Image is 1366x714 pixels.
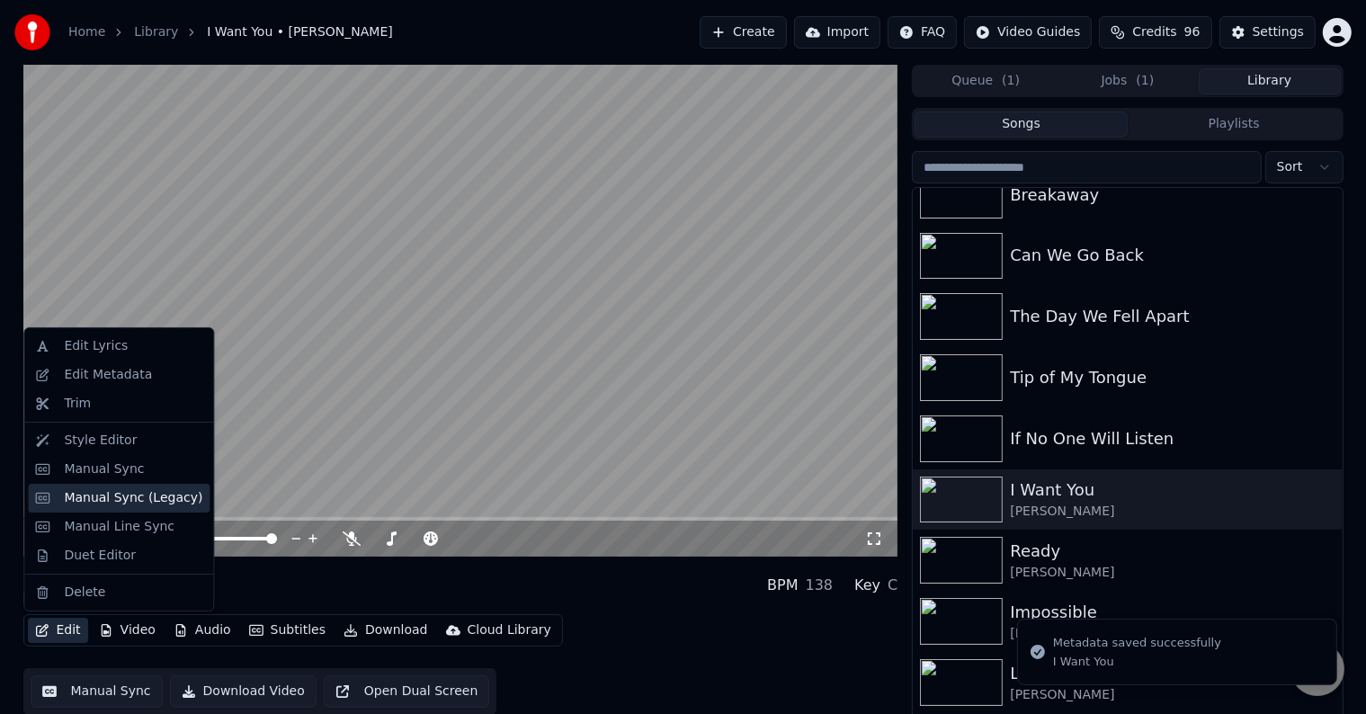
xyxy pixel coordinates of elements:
div: I Want You [1010,477,1335,503]
button: Queue [915,68,1057,94]
div: Edit Metadata [64,366,152,384]
div: C [888,575,897,596]
button: Library [1199,68,1341,94]
div: Key [854,575,880,596]
button: Download [336,618,435,643]
span: Credits [1132,23,1176,41]
button: Import [794,16,880,49]
button: Credits96 [1099,16,1211,49]
button: Download Video [170,675,317,708]
a: Home [68,23,105,41]
span: ( 1 ) [1002,72,1020,90]
div: Edit Lyrics [64,337,128,355]
span: ( 1 ) [1136,72,1154,90]
div: Duet Editor [64,547,136,565]
div: Metadata saved successfully [1053,634,1221,652]
div: If No One Will Listen [1010,426,1335,451]
div: [PERSON_NAME] [1010,564,1335,582]
div: Can We Go Back [1010,243,1335,268]
div: BPM [767,575,798,596]
div: Impossible [1010,600,1335,625]
a: Library [134,23,178,41]
div: [PERSON_NAME] [1010,625,1335,643]
div: The Day We Fell Apart [1010,304,1335,329]
button: FAQ [888,16,957,49]
button: Video [92,618,163,643]
div: Delete [64,584,105,602]
img: youka [14,14,50,50]
div: Trim [64,395,91,413]
button: Video Guides [964,16,1092,49]
button: Jobs [1057,68,1199,94]
button: Edit [28,618,88,643]
button: Manual Sync [31,675,163,708]
span: 96 [1184,23,1201,41]
button: Audio [166,618,238,643]
button: Create [700,16,787,49]
div: Style Editor [64,432,137,450]
div: Long Shot [1010,661,1335,686]
div: Settings [1253,23,1304,41]
div: Tip of My Tongue [1010,365,1335,390]
div: Breakaway [1010,183,1335,208]
div: Ready [1010,539,1335,564]
nav: breadcrumb [68,23,393,41]
button: Open Dual Screen [324,675,490,708]
div: Manual Sync [64,460,144,478]
div: Manual Line Sync [64,518,174,536]
div: Manual Sync (Legacy) [64,489,202,507]
button: Playlists [1128,112,1341,138]
div: Cloud Library [468,621,551,639]
button: Songs [915,112,1128,138]
div: [PERSON_NAME] [1010,686,1335,704]
div: 138 [806,575,834,596]
button: Subtitles [242,618,333,643]
div: I Want You [1053,654,1221,670]
span: I Want You • [PERSON_NAME] [207,23,393,41]
div: [PERSON_NAME] [1010,503,1335,521]
span: Sort [1277,158,1303,176]
button: Settings [1219,16,1316,49]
